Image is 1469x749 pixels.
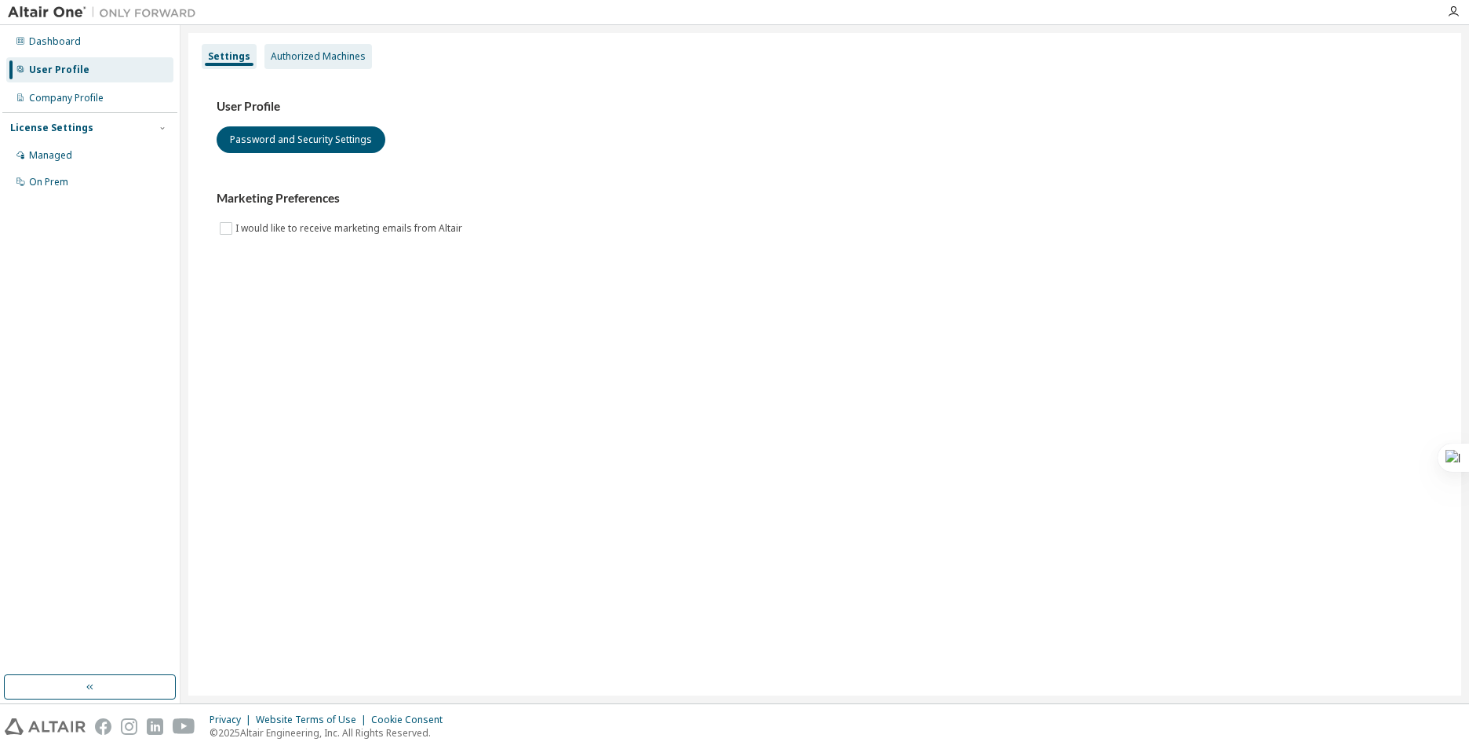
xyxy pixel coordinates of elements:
[29,64,89,76] div: User Profile
[217,126,385,153] button: Password and Security Settings
[217,191,1433,206] h3: Marketing Preferences
[29,35,81,48] div: Dashboard
[8,5,204,20] img: Altair One
[95,718,111,735] img: facebook.svg
[29,92,104,104] div: Company Profile
[271,50,366,63] div: Authorized Machines
[208,50,250,63] div: Settings
[217,99,1433,115] h3: User Profile
[210,714,256,726] div: Privacy
[29,176,68,188] div: On Prem
[210,726,452,740] p: © 2025 Altair Engineering, Inc. All Rights Reserved.
[256,714,371,726] div: Website Terms of Use
[235,219,465,238] label: I would like to receive marketing emails from Altair
[371,714,452,726] div: Cookie Consent
[29,149,72,162] div: Managed
[121,718,137,735] img: instagram.svg
[173,718,195,735] img: youtube.svg
[147,718,163,735] img: linkedin.svg
[5,718,86,735] img: altair_logo.svg
[10,122,93,134] div: License Settings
